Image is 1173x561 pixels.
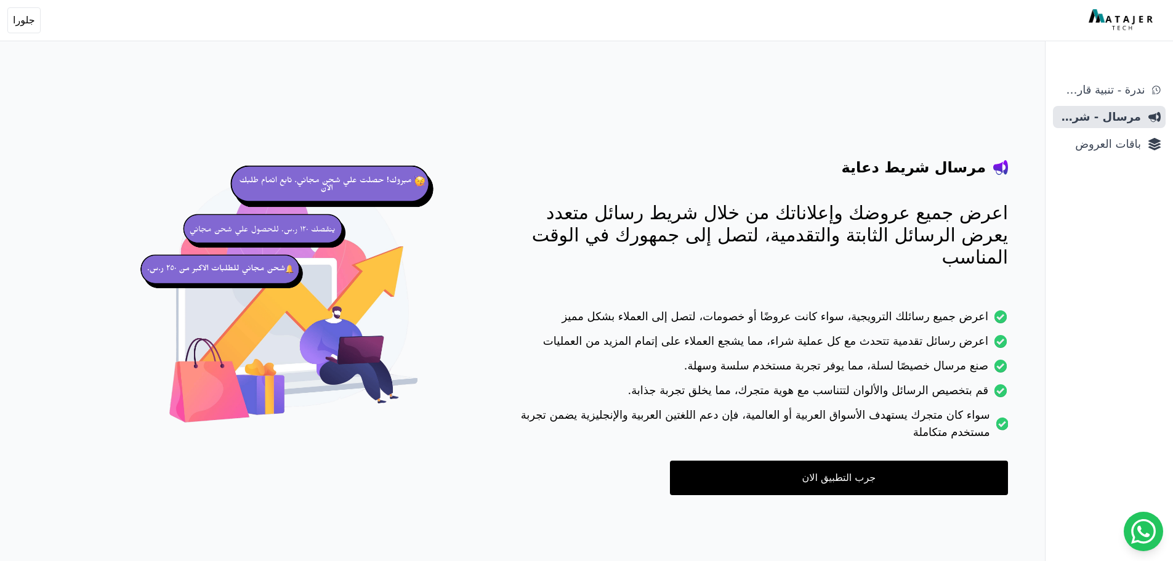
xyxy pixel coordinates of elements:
[501,406,1008,448] li: سواء كان متجرك يستهدف الأسواق العربية أو العالمية، فإن دعم اللغتين العربية والإنجليزية يضمن تجربة...
[501,382,1008,406] li: قم بتخصيص الرسائل والألوان لتتناسب مع هوية متجرك، مما يخلق تجربة جذابة.
[1058,108,1141,126] span: مرسال - شريط دعاية
[1058,135,1141,153] span: باقات العروض
[13,13,35,28] span: جلورا
[501,202,1008,268] p: اعرض جميع عروضك وإعلاناتك من خلال شريط رسائل متعدد يعرض الرسائل الثابتة والتقدمية، لتصل إلى جمهور...
[1058,81,1145,99] span: ندرة - تنبية قارب علي النفاذ
[7,7,41,33] button: جلورا
[842,158,986,177] h4: مرسال شريط دعاية
[670,461,1008,495] a: جرب التطبيق الان
[501,333,1008,357] li: اعرض رسائل تقدمية تتحدث مع كل عملية شراء، مما يشجع العملاء على إتمام المزيد من العمليات
[1089,9,1156,31] img: MatajerTech Logo
[501,308,1008,333] li: اعرض جميع رسائلك الترويجية، سواء كانت عروضًا أو خصومات، لتصل إلى العملاء بشكل مميز
[136,148,451,463] img: hero
[501,357,1008,382] li: صنع مرسال خصيصًا لسلة، مما يوفر تجربة مستخدم سلسة وسهلة.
